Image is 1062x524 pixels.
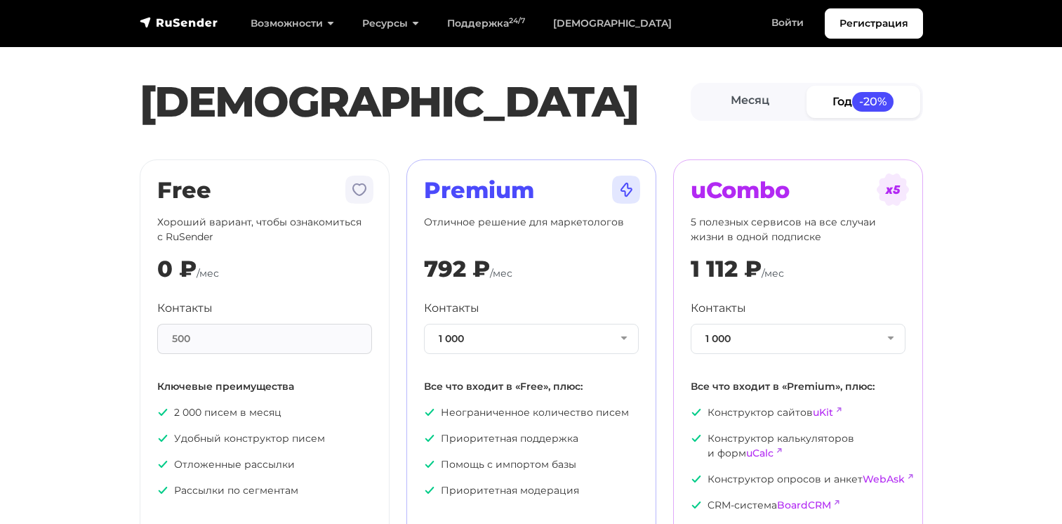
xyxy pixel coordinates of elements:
[157,457,372,472] p: Отложенные рассылки
[807,86,920,117] a: Год
[424,457,639,472] p: Помощь с импортом базы
[509,16,525,25] sup: 24/7
[746,447,774,459] a: uCalc
[762,267,784,280] span: /мес
[691,177,905,204] h2: uCombo
[157,215,372,244] p: Хороший вариант, чтобы ознакомиться с RuSender
[424,256,490,282] div: 792 ₽
[852,92,894,111] span: -20%
[424,379,639,394] p: Все что входит в «Free», плюс:
[157,485,168,496] img: icon-ok.svg
[157,379,372,394] p: Ключевые преимущества
[197,267,219,280] span: /мес
[691,498,905,513] p: CRM-система
[539,9,686,38] a: [DEMOGRAPHIC_DATA]
[609,173,643,207] img: tarif-premium.svg
[777,499,831,511] a: BoardCRM
[691,215,905,244] p: 5 полезных сервисов на все случаи жизни в одной подписке
[157,407,168,418] img: icon-ok.svg
[433,9,539,38] a: Поддержка24/7
[691,473,702,485] img: icon-ok.svg
[157,433,168,444] img: icon-ok.svg
[691,407,702,418] img: icon-ok.svg
[691,256,762,282] div: 1 112 ₽
[237,9,348,38] a: Возможности
[140,15,218,30] img: RuSender
[693,86,807,117] a: Месяц
[424,485,435,496] img: icon-ok.svg
[424,459,435,470] img: icon-ok.svg
[691,405,905,420] p: Конструктор сайтов
[424,215,639,244] p: Отличное решение для маркетологов
[157,256,197,282] div: 0 ₽
[691,433,702,444] img: icon-ok.svg
[876,173,910,207] img: tarif-ucombo.svg
[691,379,905,394] p: Все что входит в «Premium», плюс:
[691,431,905,461] p: Конструктор калькуляторов и форм
[490,267,512,280] span: /мес
[424,483,639,498] p: Приоритетная модерация
[691,300,746,317] label: Контакты
[757,8,818,37] a: Войти
[424,405,639,420] p: Неограниченное количество писем
[691,472,905,487] p: Конструктор опросов и анкет
[157,177,372,204] h2: Free
[348,9,433,38] a: Ресурсы
[691,499,702,511] img: icon-ok.svg
[157,483,372,498] p: Рассылки по сегментам
[343,173,376,207] img: tarif-free.svg
[157,431,372,446] p: Удобный конструктор писем
[157,300,213,317] label: Контакты
[157,459,168,470] img: icon-ok.svg
[691,324,905,354] button: 1 000
[424,431,639,446] p: Приоритетная поддержка
[813,406,833,419] a: uKit
[424,324,639,354] button: 1 000
[424,300,479,317] label: Контакты
[424,433,435,444] img: icon-ok.svg
[424,407,435,418] img: icon-ok.svg
[863,473,905,485] a: WebAsk
[825,8,923,39] a: Регистрация
[140,77,691,127] h1: [DEMOGRAPHIC_DATA]
[157,405,372,420] p: 2 000 писем в месяц
[424,177,639,204] h2: Premium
